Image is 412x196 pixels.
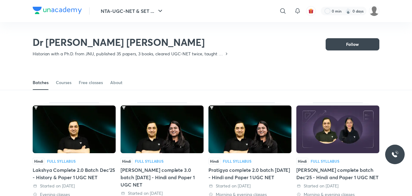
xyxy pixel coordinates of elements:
[33,183,116,189] div: Started on 12 Jul 2025
[223,159,251,163] div: Full Syllabus
[296,158,308,165] span: Hindi
[97,5,168,17] button: NTA-UGC-NET & SET ...
[326,38,379,50] button: Follow
[121,166,204,188] div: [PERSON_NAME] complete 3.0 batch [DATE] - Hindi and Paper 1 UGC NET
[346,41,359,47] span: Follow
[208,166,291,181] div: Pratigya complete 2.0 batch [DATE] - Hindi and Paper 1 UGC NET
[308,8,314,14] img: avatar
[33,75,49,90] a: Batches
[33,158,45,165] span: Hindi
[33,7,82,16] a: Company Logo
[47,159,76,163] div: Full Syllabus
[56,80,71,86] div: Courses
[135,159,164,163] div: Full Syllabus
[208,183,291,189] div: Started on 21 Jun 2025
[79,80,103,86] div: Free classes
[311,159,339,163] div: Full Syllabus
[296,166,379,181] div: [PERSON_NAME] complete batch Dec'25 - Hindi and Paper 1 UGC NET
[33,36,229,48] h2: Dr [PERSON_NAME] [PERSON_NAME]
[369,6,379,16] img: renuka
[306,6,316,16] button: avatar
[56,75,71,90] a: Courses
[33,166,116,181] div: Lakshya Complete 2.0 Batch Dec'25 - History & Paper 1 UGC NET
[33,7,82,14] img: Company Logo
[121,105,204,153] img: Thumbnail
[345,8,351,14] img: streak
[110,80,122,86] div: About
[33,105,116,153] img: Thumbnail
[79,75,103,90] a: Free classes
[208,105,291,153] img: Thumbnail
[391,151,399,158] img: ttu
[296,183,379,189] div: Started on 20 Jun 2025
[33,51,224,57] p: Historian with a Ph.D. from JNU, published 35 papers, 3 books, cleared UGC-NET twice, taught at [...
[121,158,132,165] span: Hindi
[208,158,220,165] span: Hindi
[296,105,379,153] img: Thumbnail
[33,80,49,86] div: Batches
[110,75,122,90] a: About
